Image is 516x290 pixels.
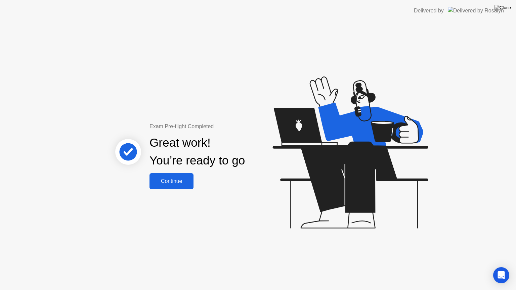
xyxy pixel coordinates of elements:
[414,7,444,15] div: Delivered by
[149,134,245,170] div: Great work! You’re ready to go
[149,173,193,189] button: Continue
[494,5,511,10] img: Close
[493,267,509,283] div: Open Intercom Messenger
[448,7,504,14] img: Delivered by Rosalyn
[149,123,288,131] div: Exam Pre-flight Completed
[152,178,191,184] div: Continue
